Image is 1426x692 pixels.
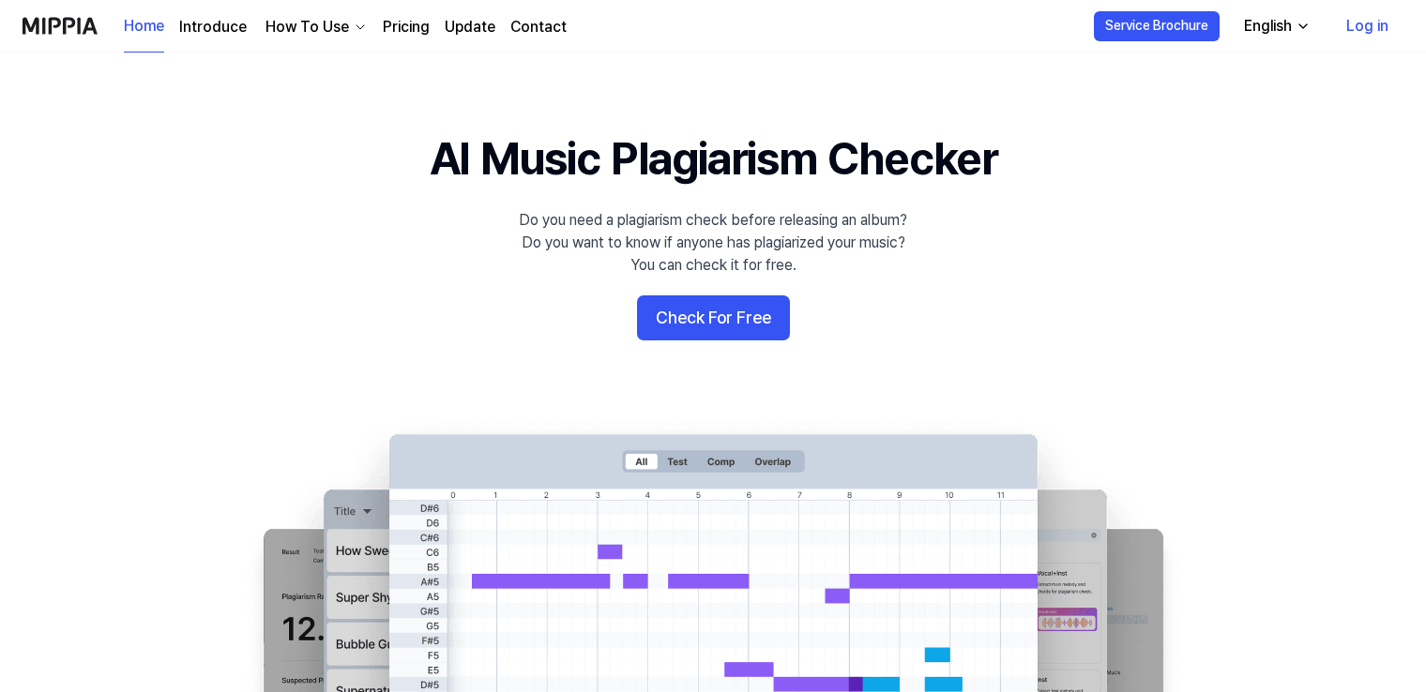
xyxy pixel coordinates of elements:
[262,16,353,38] div: How To Use
[519,209,907,277] div: Do you need a plagiarism check before releasing an album? Do you want to know if anyone has plagi...
[262,16,368,38] button: How To Use
[179,16,247,38] a: Introduce
[430,128,997,190] h1: AI Music Plagiarism Checker
[1229,8,1322,45] button: English
[637,295,790,340] button: Check For Free
[510,16,567,38] a: Contact
[124,1,164,53] a: Home
[445,16,495,38] a: Update
[1094,11,1220,41] button: Service Brochure
[1240,15,1296,38] div: English
[383,16,430,38] a: Pricing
